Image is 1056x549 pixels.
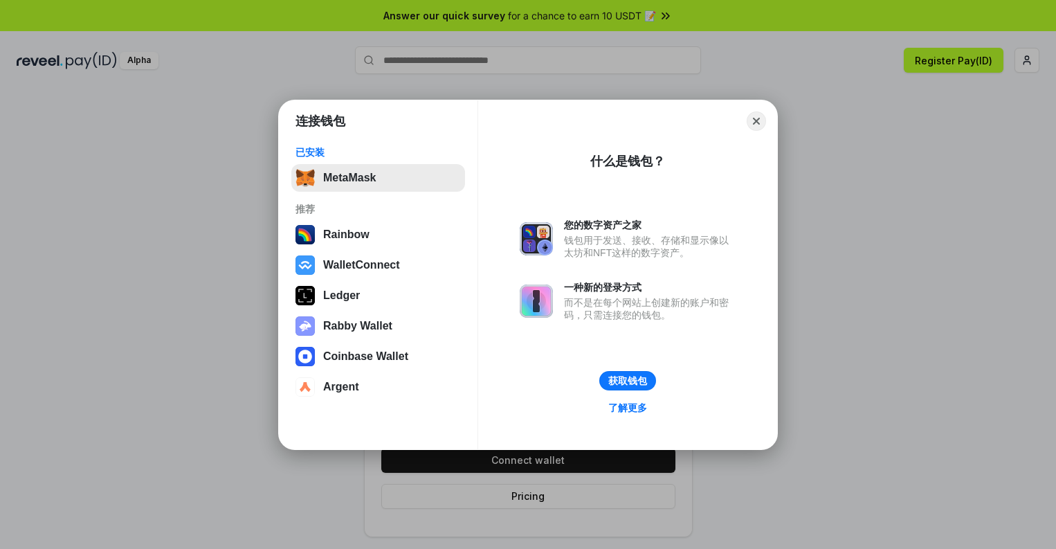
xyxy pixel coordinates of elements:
div: MetaMask [323,172,376,184]
img: svg+xml,%3Csvg%20width%3D%2228%22%20height%3D%2228%22%20viewBox%3D%220%200%2028%2028%22%20fill%3D... [295,255,315,275]
img: svg+xml,%3Csvg%20width%3D%2228%22%20height%3D%2228%22%20viewBox%3D%220%200%2028%2028%22%20fill%3D... [295,347,315,366]
div: 什么是钱包？ [590,153,665,170]
div: 而不是在每个网站上创建新的账户和密码，只需连接您的钱包。 [564,296,736,321]
div: 您的数字资产之家 [564,219,736,231]
button: Rabby Wallet [291,312,465,340]
div: Coinbase Wallet [323,350,408,363]
div: 获取钱包 [608,375,647,387]
img: svg+xml,%3Csvg%20width%3D%2228%22%20height%3D%2228%22%20viewBox%3D%220%200%2028%2028%22%20fill%3D... [295,377,315,397]
img: svg+xml,%3Csvg%20xmlns%3D%22http%3A%2F%2Fwww.w3.org%2F2000%2Fsvg%22%20fill%3D%22none%22%20viewBox... [520,285,553,318]
button: Ledger [291,282,465,309]
img: svg+xml,%3Csvg%20xmlns%3D%22http%3A%2F%2Fwww.w3.org%2F2000%2Fsvg%22%20width%3D%2228%22%20height%3... [295,286,315,305]
button: MetaMask [291,164,465,192]
div: Ledger [323,289,360,302]
img: svg+xml,%3Csvg%20width%3D%22120%22%20height%3D%22120%22%20viewBox%3D%220%200%20120%20120%22%20fil... [295,225,315,244]
button: Argent [291,373,465,401]
button: WalletConnect [291,251,465,279]
div: 已安装 [295,146,461,159]
div: 了解更多 [608,402,647,414]
div: Argent [323,381,359,393]
div: 推荐 [295,203,461,215]
div: Rabby Wallet [323,320,392,332]
button: 获取钱包 [599,371,656,390]
a: 了解更多 [600,399,655,417]
img: svg+xml,%3Csvg%20xmlns%3D%22http%3A%2F%2Fwww.w3.org%2F2000%2Fsvg%22%20fill%3D%22none%22%20viewBox... [520,222,553,255]
h1: 连接钱包 [295,113,345,129]
div: 一种新的登录方式 [564,281,736,294]
img: svg+xml,%3Csvg%20fill%3D%22none%22%20height%3D%2233%22%20viewBox%3D%220%200%2035%2033%22%20width%... [295,168,315,188]
button: Close [747,111,766,131]
div: 钱包用于发送、接收、存储和显示像以太坊和NFT这样的数字资产。 [564,234,736,259]
div: Rainbow [323,228,370,241]
div: WalletConnect [323,259,400,271]
img: svg+xml,%3Csvg%20xmlns%3D%22http%3A%2F%2Fwww.w3.org%2F2000%2Fsvg%22%20fill%3D%22none%22%20viewBox... [295,316,315,336]
button: Coinbase Wallet [291,343,465,370]
button: Rainbow [291,221,465,249]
